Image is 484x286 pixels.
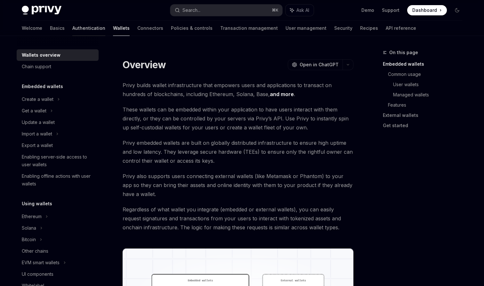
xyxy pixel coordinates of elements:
[137,20,163,36] a: Connectors
[386,20,416,36] a: API reference
[22,20,42,36] a: Welcome
[17,245,99,257] a: Other chains
[388,69,467,79] a: Common usage
[22,51,60,59] div: Wallets overview
[382,7,399,13] a: Support
[17,151,99,170] a: Enabling server-side access to user wallets
[286,4,314,16] button: Ask AI
[22,63,51,70] div: Chain support
[22,247,48,255] div: Other chains
[22,6,61,15] img: dark logo
[300,61,339,68] span: Open in ChatGPT
[22,118,55,126] div: Update a wallet
[170,4,282,16] button: Search...⌘K
[22,236,36,243] div: Bitcoin
[22,200,52,208] h5: Using wallets
[270,91,294,98] a: and more
[22,107,46,115] div: Get a wallet
[412,7,437,13] span: Dashboard
[22,270,53,278] div: UI components
[22,142,53,149] div: Export a wallet
[272,8,278,13] span: ⌘ K
[17,140,99,151] a: Export a wallet
[72,20,105,36] a: Authentication
[361,7,374,13] a: Demo
[123,205,353,232] span: Regardless of what wallet you integrate (embedded or external wallets), you can easily request si...
[393,90,467,100] a: Managed wallets
[17,117,99,128] a: Update a wallet
[286,20,327,36] a: User management
[288,59,343,70] button: Open in ChatGPT
[22,130,52,138] div: Import a wallet
[50,20,65,36] a: Basics
[383,110,467,120] a: External wallets
[389,49,418,56] span: On this page
[123,81,353,99] span: Privy builds wallet infrastructure that empowers users and applications to transact on hundreds o...
[182,6,200,14] div: Search...
[22,83,63,90] h5: Embedded wallets
[452,5,462,15] button: Toggle dark mode
[17,268,99,280] a: UI components
[22,95,53,103] div: Create a wallet
[123,59,166,70] h1: Overview
[17,61,99,72] a: Chain support
[22,153,95,168] div: Enabling server-side access to user wallets
[220,20,278,36] a: Transaction management
[17,170,99,190] a: Enabling offline actions with user wallets
[383,59,467,69] a: Embedded wallets
[296,7,309,13] span: Ask AI
[123,138,353,165] span: Privy embedded wallets are built on globally distributed infrastructure to ensure high uptime and...
[407,5,447,15] a: Dashboard
[17,49,99,61] a: Wallets overview
[334,20,352,36] a: Security
[388,100,467,110] a: Features
[22,224,36,232] div: Solana
[360,20,378,36] a: Recipes
[22,172,95,188] div: Enabling offline actions with user wallets
[171,20,213,36] a: Policies & controls
[113,20,130,36] a: Wallets
[123,172,353,199] span: Privy also supports users connecting external wallets (like Metamask or Phantom) to your app so t...
[393,79,467,90] a: User wallets
[22,213,42,220] div: Ethereum
[123,105,353,132] span: These wallets can be embedded within your application to have users interact with them directly, ...
[22,259,60,266] div: EVM smart wallets
[383,120,467,131] a: Get started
